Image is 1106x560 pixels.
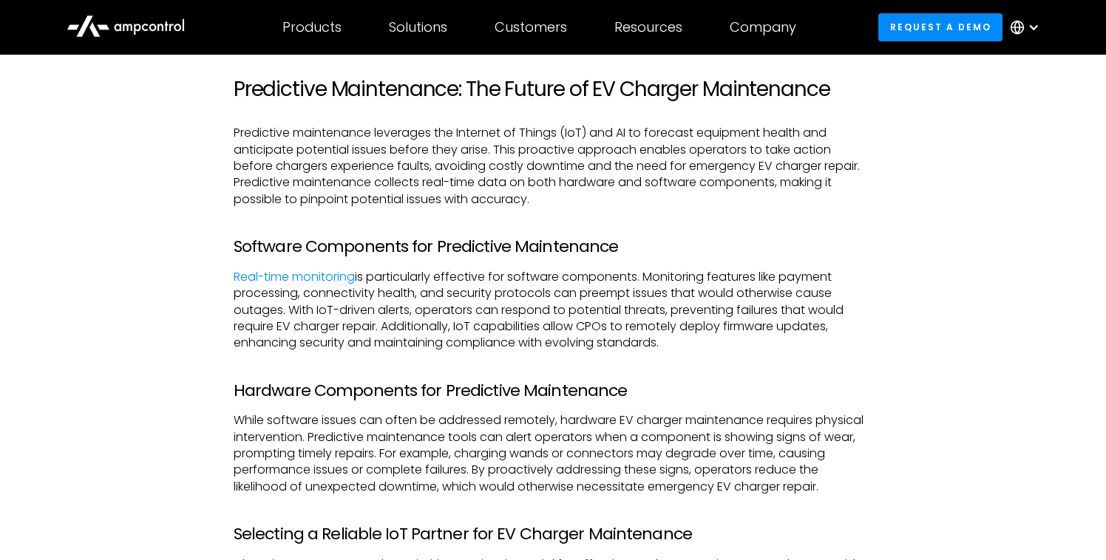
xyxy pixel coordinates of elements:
[234,268,355,285] a: Real-time monitoring
[495,19,567,35] div: Customers
[730,19,796,35] div: Company
[234,269,872,352] p: is particularly effective for software components. Monitoring features like payment processing, c...
[234,381,872,400] h3: Hardware Components for Predictive Maintenance
[234,525,872,544] h3: Selecting a Reliable IoT Partner for EV Charger Maintenance
[389,19,447,35] div: Solutions
[282,19,342,35] div: Products
[614,19,682,35] div: Resources
[234,412,872,495] p: While software issues can often be addressed remotely, hardware EV charger maintenance requires p...
[234,125,872,208] p: Predictive maintenance leverages the Internet of Things (IoT) and AI to forecast equipment health...
[234,77,872,102] h2: Predictive Maintenance: The Future of EV Charger Maintenance
[878,13,1002,41] a: Request a demo
[234,237,872,256] h3: Software Components for Predictive Maintenance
